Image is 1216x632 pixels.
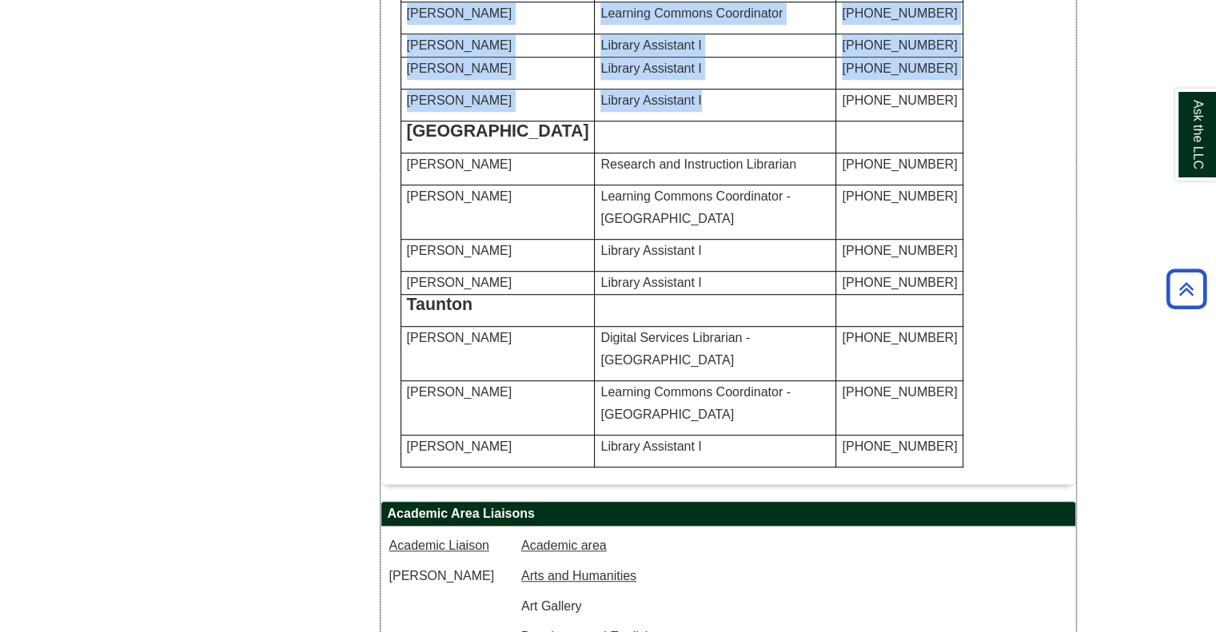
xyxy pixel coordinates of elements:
span: [PHONE_NUMBER] [842,62,957,75]
span: Library Assistant I [600,62,701,75]
span: Learning Commons Coordinator [600,6,783,20]
span: [PHONE_NUMBER] [842,276,957,289]
span: [PHONE_NUMBER] [842,157,957,171]
span: [PERSON_NAME] [407,62,512,75]
span: [PERSON_NAME] [407,244,512,257]
p: [PERSON_NAME] [389,565,521,587]
a: Back to Top [1161,278,1212,300]
span: [GEOGRAPHIC_DATA] [407,121,589,141]
span: [PHONE_NUMBER] [842,93,957,107]
span: [PHONE_NUMBER] [842,38,957,52]
span: Learning Commons Coordinator - [GEOGRAPHIC_DATA] [600,189,790,225]
span: [PERSON_NAME] [407,6,512,20]
span: [PERSON_NAME] [407,276,512,289]
span: [PHONE_NUMBER] [842,244,957,257]
span: Learning Commons Coordinator - [GEOGRAPHIC_DATA] [600,385,790,421]
span: [PHONE_NUMBER] [842,439,957,453]
u: Academic area [521,539,607,552]
span: Research and Instruction Librarian [600,157,796,171]
span: Library Assistant I [600,93,701,107]
span: Taunton [407,295,473,314]
span: Library Assistant I [600,38,701,52]
u: Academic Liaison [389,539,489,552]
span: [PERSON_NAME] [407,38,512,52]
span: [PERSON_NAME] [407,93,512,107]
span: [PERSON_NAME] [407,439,512,453]
span: [PERSON_NAME] [407,157,512,171]
span: [PERSON_NAME] [407,331,512,344]
span: [PHONE_NUMBER] [842,385,957,399]
span: [PHONE_NUMBER] [842,189,957,203]
span: Digital Services Librarian - [GEOGRAPHIC_DATA] [600,331,750,367]
span: [PERSON_NAME] [407,189,512,203]
span: Library Assistant I [600,244,701,257]
u: Arts and Humanities [521,569,636,582]
span: Library Assistant I [600,439,701,453]
span: Library Assistant I [600,276,701,289]
span: [PERSON_NAME] [407,385,512,399]
span: [PHONE_NUMBER] [842,6,957,20]
span: [PHONE_NUMBER] [842,331,957,344]
p: Art Gallery [521,595,861,618]
h2: Academic Area Liaisons [381,502,1075,527]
